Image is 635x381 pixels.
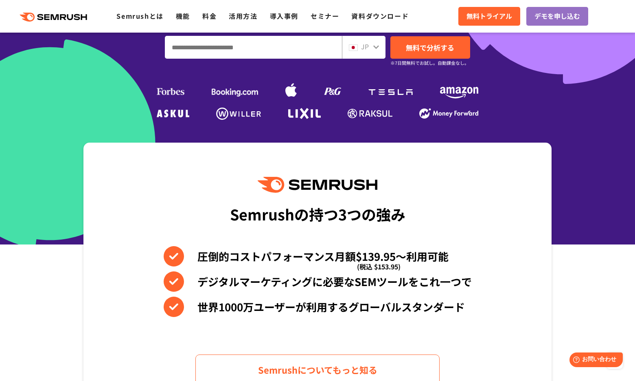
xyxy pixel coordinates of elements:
input: ドメイン、キーワードまたはURLを入力してください [165,36,342,58]
small: ※7日間無料でお試し。自動課金なし。 [390,59,469,67]
span: 無料トライアル [466,11,512,22]
span: 無料で分析する [406,42,454,53]
a: セミナー [311,11,339,21]
li: 圧倒的コストパフォーマンス月額$139.95〜利用可能 [164,246,472,266]
a: 活用方法 [229,11,257,21]
a: 導入事例 [270,11,298,21]
img: Semrush [258,177,377,193]
a: Semrushとは [116,11,163,21]
span: Semrushについてもっと知る [258,363,377,377]
div: Semrushの持つ3つの強み [230,199,405,229]
a: 無料トライアル [458,7,520,26]
span: (税込 $153.95) [357,256,401,277]
a: 料金 [202,11,217,21]
li: デジタルマーケティングに必要なSEMツールをこれ一つで [164,271,472,292]
a: 無料で分析する [390,36,470,59]
li: 世界1000万ユーザーが利用するグローバルスタンダード [164,297,472,317]
a: デモを申し込む [526,7,588,26]
a: 機能 [176,11,190,21]
a: 資料ダウンロード [351,11,409,21]
span: デモを申し込む [534,11,580,22]
iframe: Help widget launcher [563,349,626,372]
span: JP [361,42,369,51]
